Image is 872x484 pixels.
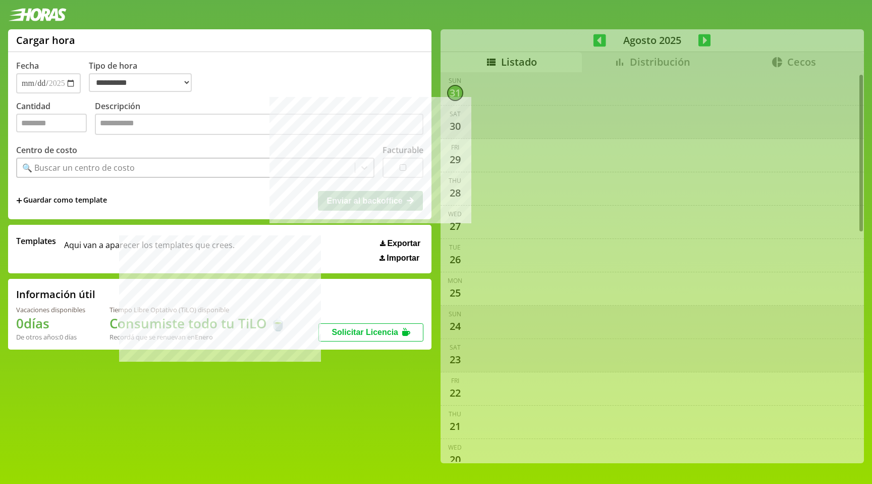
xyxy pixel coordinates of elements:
[195,332,213,342] b: Enero
[95,114,423,135] textarea: Descripción
[89,73,192,92] select: Tipo de hora
[110,314,286,332] h1: Consumiste todo tu TiLO 🍵
[383,144,423,156] label: Facturable
[110,332,286,342] div: Recordá que se renuevan en
[387,239,420,248] span: Exportar
[16,33,75,47] h1: Cargar hora
[332,328,398,336] span: Solicitar Licencia
[16,332,85,342] div: De otros años: 0 días
[16,287,95,301] h2: Información útil
[16,101,95,137] label: Cantidad
[95,101,423,137] label: Descripción
[16,235,56,247] span: Templates
[64,235,235,263] span: Aqui van a aparecer los templates que crees.
[8,8,67,21] img: logotipo
[16,114,87,132] input: Cantidad
[387,254,419,263] span: Importar
[377,238,423,249] button: Exportar
[16,195,107,206] span: +Guardar como template
[16,314,85,332] h1: 0 días
[16,305,85,314] div: Vacaciones disponibles
[89,60,200,93] label: Tipo de hora
[16,60,39,71] label: Fecha
[16,195,22,206] span: +
[22,162,135,173] div: 🔍 Buscar un centro de costo
[16,144,77,156] label: Centro de costo
[318,323,423,342] button: Solicitar Licencia
[110,305,286,314] div: Tiempo Libre Optativo (TiLO) disponible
